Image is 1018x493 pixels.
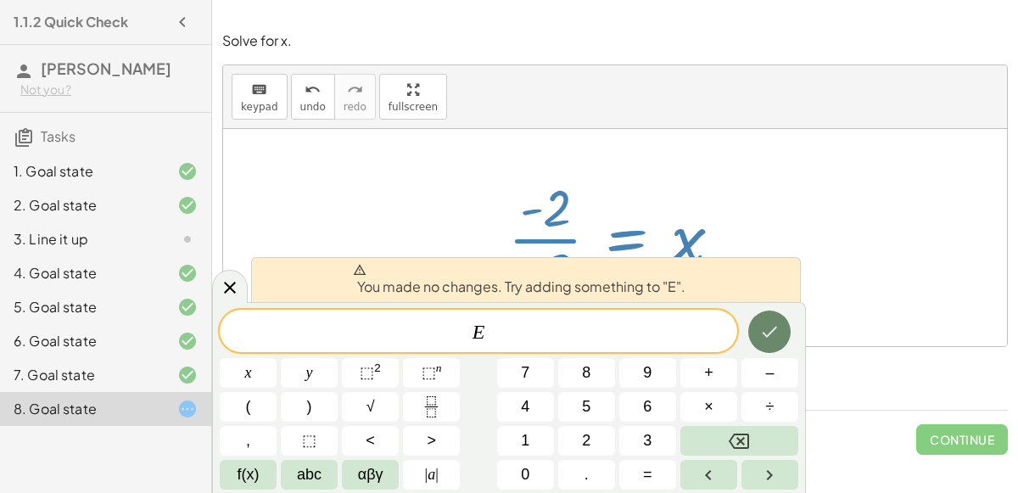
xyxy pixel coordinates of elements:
span: keypad [241,101,278,113]
div: 7. Goal state [14,365,150,385]
span: 8 [582,361,590,384]
i: Task not started. [177,229,198,249]
span: √ [366,395,375,418]
div: 2. Goal state [14,195,150,216]
span: 7 [521,361,529,384]
span: a [425,463,439,486]
div: 6. Goal state [14,331,150,351]
span: ) [307,395,312,418]
button: Less than [342,426,399,456]
button: Fraction [403,392,460,422]
i: Task started. [177,399,198,419]
button: Divide [741,392,798,422]
i: redo [347,80,363,100]
span: ( [246,395,251,418]
button: 7 [497,358,554,388]
span: 1 [521,429,529,452]
span: You made no changes. Try adding something to "E". [353,263,685,297]
span: × [704,395,713,418]
span: undo [300,101,326,113]
span: , [246,429,250,452]
sup: n [436,361,442,374]
button: Right arrow [741,460,798,490]
span: redo [344,101,366,113]
span: αβγ [358,463,383,486]
button: 0 [497,460,554,490]
button: 6 [619,392,676,422]
span: – [765,361,774,384]
button: redoredo [334,74,376,120]
button: Equals [619,460,676,490]
span: ⬚ [360,364,374,381]
span: | [425,466,428,483]
span: = [643,463,652,486]
i: Task finished and correct. [177,263,198,283]
div: 1. Goal state [14,161,150,182]
p: Solve for x. [222,31,1008,51]
span: 0 [521,463,529,486]
button: Left arrow [680,460,737,490]
button: Backspace [680,426,798,456]
button: 4 [497,392,554,422]
button: Square root [342,392,399,422]
button: Alphabet [281,460,338,490]
button: 5 [558,392,615,422]
button: Functions [220,460,277,490]
button: Plus [680,358,737,388]
button: Times [680,392,737,422]
i: Task finished and correct. [177,331,198,351]
span: ÷ [766,395,775,418]
span: f(x) [238,463,260,486]
span: < [366,429,375,452]
i: Task finished and correct. [177,297,198,317]
button: . [558,460,615,490]
i: Task finished and correct. [177,195,198,216]
span: 5 [582,395,590,418]
div: 4. Goal state [14,263,150,283]
span: fullscreen [389,101,438,113]
span: 3 [643,429,652,452]
i: undo [305,80,321,100]
span: 2 [582,429,590,452]
button: 8 [558,358,615,388]
span: 6 [643,395,652,418]
button: Placeholder [281,426,338,456]
var: E [473,321,485,343]
span: | [435,466,439,483]
button: fullscreen [379,74,447,120]
span: ⬚ [302,429,316,452]
span: 9 [643,361,652,384]
h4: 1.1.2 Quick Check [14,12,128,32]
button: , [220,426,277,456]
button: Absolute value [403,460,460,490]
i: keyboard [251,80,267,100]
button: Minus [741,358,798,388]
div: 3. Line it up [14,229,150,249]
sup: 2 [374,361,381,374]
button: ( [220,392,277,422]
div: 5. Goal state [14,297,150,317]
div: 8. Goal state [14,399,150,419]
button: Greater than [403,426,460,456]
span: [PERSON_NAME] [41,59,171,78]
span: x [245,361,252,384]
button: ) [281,392,338,422]
button: y [281,358,338,388]
button: 9 [619,358,676,388]
button: Done [748,311,791,353]
span: > [427,429,436,452]
button: 2 [558,426,615,456]
i: Task finished and correct. [177,365,198,385]
button: keyboardkeypad [232,74,288,120]
button: Superscript [403,358,460,388]
button: 3 [619,426,676,456]
span: 4 [521,395,529,418]
div: Not you? [20,81,198,98]
button: Greek alphabet [342,460,399,490]
i: Task finished and correct. [177,161,198,182]
span: ⬚ [422,364,436,381]
button: undoundo [291,74,335,120]
button: Squared [342,358,399,388]
span: Tasks [41,127,76,145]
button: x [220,358,277,388]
